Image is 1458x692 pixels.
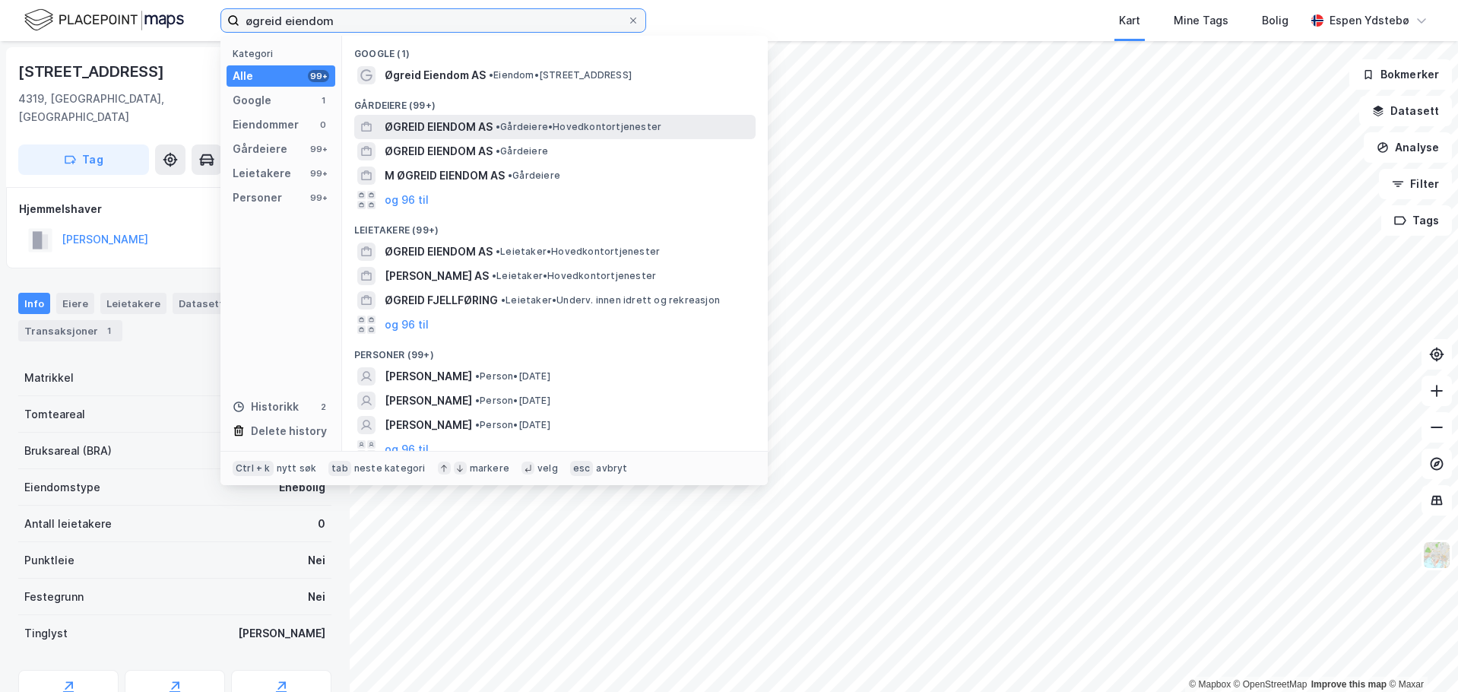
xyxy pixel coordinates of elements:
[24,588,84,606] div: Festegrunn
[24,405,85,424] div: Tomteareal
[385,243,493,261] span: ØGREID EIENDOM AS
[251,422,327,440] div: Delete history
[24,551,74,570] div: Punktleie
[101,323,116,338] div: 1
[385,167,505,185] span: M ØGREID EIENDOM AS
[354,462,426,475] div: neste kategori
[475,395,550,407] span: Person • [DATE]
[1174,11,1228,30] div: Mine Tags
[24,478,100,497] div: Eiendomstype
[1189,679,1231,690] a: Mapbox
[1422,541,1451,570] img: Z
[475,395,480,406] span: •
[24,7,184,33] img: logo.f888ab2527a4732fd821a326f86c7f29.svg
[18,90,246,126] div: 4319, [GEOGRAPHIC_DATA], [GEOGRAPHIC_DATA]
[233,116,299,134] div: Eiendommer
[239,9,627,32] input: Søk på adresse, matrikkel, gårdeiere, leietakere eller personer
[596,462,627,475] div: avbryt
[233,164,291,183] div: Leietakere
[1382,619,1458,692] div: Kontrollprogram for chat
[233,189,282,207] div: Personer
[308,167,329,179] div: 99+
[233,91,271,110] div: Google
[233,461,274,476] div: Ctrl + k
[308,192,329,204] div: 99+
[233,67,253,85] div: Alle
[385,416,472,434] span: [PERSON_NAME]
[233,140,287,158] div: Gårdeiere
[56,293,94,314] div: Eiere
[233,398,299,416] div: Historikk
[18,144,149,175] button: Tag
[24,624,68,643] div: Tinglyst
[496,246,660,258] span: Leietaker • Hovedkontortjenester
[342,212,768,240] div: Leietakere (99+)
[1359,96,1452,126] button: Datasett
[342,36,768,63] div: Google (1)
[496,145,548,157] span: Gårdeiere
[496,121,661,133] span: Gårdeiere • Hovedkontortjenester
[1119,11,1140,30] div: Kart
[173,293,230,314] div: Datasett
[385,191,429,209] button: og 96 til
[317,119,329,131] div: 0
[18,59,167,84] div: [STREET_ADDRESS]
[496,145,500,157] span: •
[308,70,329,82] div: 99+
[496,246,500,257] span: •
[501,294,720,306] span: Leietaker • Underv. innen idrett og rekreasjon
[475,370,480,382] span: •
[385,392,472,410] span: [PERSON_NAME]
[475,419,550,431] span: Person • [DATE]
[24,442,112,460] div: Bruksareal (BRA)
[317,94,329,106] div: 1
[308,551,325,570] div: Nei
[385,66,486,84] span: Øgreid Eiendom AS
[1381,205,1452,236] button: Tags
[1382,619,1458,692] iframe: Chat Widget
[475,370,550,383] span: Person • [DATE]
[238,624,325,643] div: [PERSON_NAME]
[24,369,74,387] div: Matrikkel
[1379,169,1452,199] button: Filter
[385,291,498,309] span: ØGREID FJELLFØRING
[470,462,509,475] div: markere
[385,142,493,160] span: ØGREID EIENDOM AS
[317,401,329,413] div: 2
[1311,679,1387,690] a: Improve this map
[318,515,325,533] div: 0
[1364,132,1452,163] button: Analyse
[233,48,335,59] div: Kategori
[308,143,329,155] div: 99+
[537,462,558,475] div: velg
[1330,11,1409,30] div: Espen Ydstebø
[492,270,656,282] span: Leietaker • Hovedkontortjenester
[489,69,632,81] span: Eiendom • [STREET_ADDRESS]
[100,293,166,314] div: Leietakere
[475,419,480,430] span: •
[385,367,472,386] span: [PERSON_NAME]
[19,200,331,218] div: Hjemmelshaver
[508,170,560,182] span: Gårdeiere
[508,170,512,181] span: •
[328,461,351,476] div: tab
[570,461,594,476] div: esc
[385,118,493,136] span: ØGREID EIENDOM AS
[342,337,768,364] div: Personer (99+)
[279,478,325,497] div: Enebolig
[1234,679,1307,690] a: OpenStreetMap
[385,267,489,285] span: [PERSON_NAME] AS
[18,320,122,341] div: Transaksjoner
[385,316,429,334] button: og 96 til
[1349,59,1452,90] button: Bokmerker
[308,588,325,606] div: Nei
[18,293,50,314] div: Info
[501,294,506,306] span: •
[277,462,317,475] div: nytt søk
[496,121,500,132] span: •
[489,69,493,81] span: •
[342,87,768,115] div: Gårdeiere (99+)
[24,515,112,533] div: Antall leietakere
[1262,11,1288,30] div: Bolig
[492,270,496,281] span: •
